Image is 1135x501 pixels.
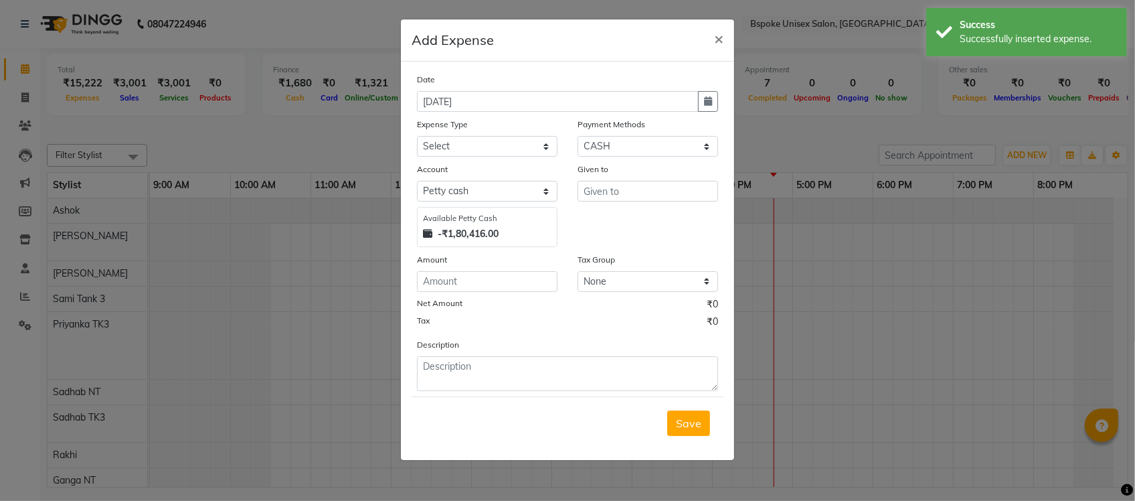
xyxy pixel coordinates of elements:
[417,254,447,266] label: Amount
[417,315,430,327] label: Tax
[417,271,557,292] input: Amount
[417,119,468,131] label: Expense Type
[417,74,435,86] label: Date
[703,19,734,57] button: Close
[412,30,494,50] h5: Add Expense
[667,411,710,436] button: Save
[578,181,718,202] input: Given to
[417,339,459,351] label: Description
[438,227,499,241] strong: -₹1,80,416.00
[960,32,1117,46] div: Successfully inserted expense.
[707,297,718,315] span: ₹0
[423,213,551,224] div: Available Petty Cash
[578,163,608,175] label: Given to
[707,315,718,332] span: ₹0
[578,119,645,131] label: Payment Methods
[417,297,462,309] label: Net Amount
[960,18,1117,32] div: Success
[578,254,615,266] label: Tax Group
[417,163,448,175] label: Account
[676,417,701,430] span: Save
[714,28,723,48] span: ×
